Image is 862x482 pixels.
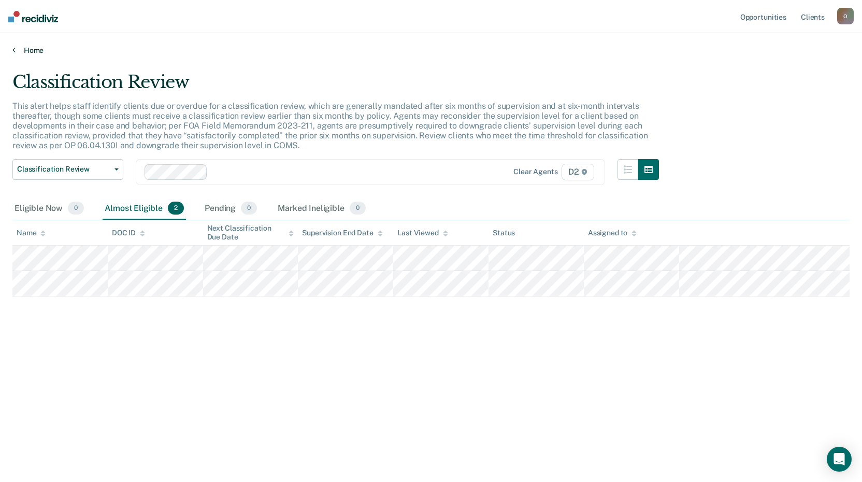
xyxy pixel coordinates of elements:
div: Status [493,229,515,237]
div: Pending0 [203,197,259,220]
div: Clear agents [513,167,557,176]
span: 0 [241,202,257,215]
button: O [837,8,854,24]
span: 0 [350,202,366,215]
span: Classification Review [17,165,110,174]
div: Eligible Now0 [12,197,86,220]
div: Name [17,229,46,237]
span: 2 [168,202,184,215]
div: Last Viewed [397,229,448,237]
img: Recidiviz [8,11,58,22]
div: DOC ID [112,229,145,237]
div: Assigned to [588,229,637,237]
div: Marked Ineligible0 [276,197,368,220]
div: Classification Review [12,72,659,101]
p: This alert helps staff identify clients due or overdue for a classification review, which are gen... [12,101,648,151]
div: Almost Eligible2 [103,197,186,220]
a: Home [12,46,850,55]
button: Classification Review [12,159,123,180]
span: 0 [68,202,84,215]
div: Next Classification Due Date [207,224,294,242]
div: Supervision End Date [302,229,382,237]
span: D2 [562,164,594,180]
div: Open Intercom Messenger [827,447,852,472]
